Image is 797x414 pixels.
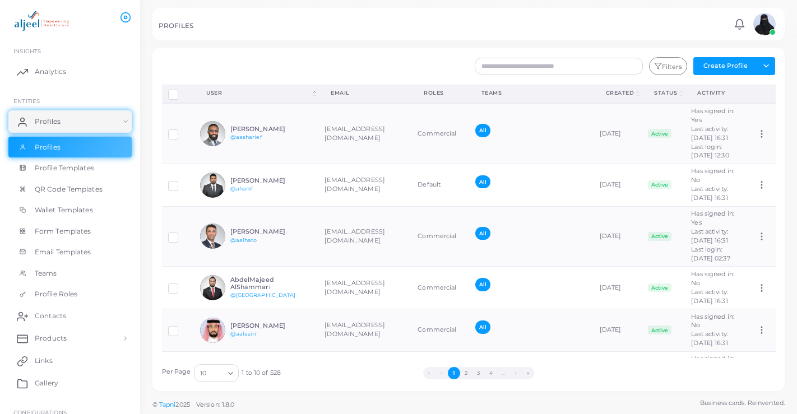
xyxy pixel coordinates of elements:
[485,367,497,379] button: Go to page 4
[8,157,132,179] a: Profile Templates
[411,309,469,352] td: Commercial
[8,199,132,221] a: Wallet Templates
[200,224,225,249] img: avatar
[8,305,132,327] a: Contacts
[691,288,728,305] span: Last activity: [DATE] 16:31
[424,89,456,97] div: Roles
[318,351,411,394] td: [EMAIL_ADDRESS][DOMAIN_NAME]
[8,350,132,372] a: Links
[691,107,734,124] span: Has signed in: Yes
[318,103,411,164] td: [EMAIL_ADDRESS][DOMAIN_NAME]
[750,13,779,35] a: avatar
[230,276,313,291] h6: AbdelMajeed AlShammari
[648,129,671,138] span: Active
[691,313,734,329] span: Has signed in: No
[207,367,224,379] input: Search for option
[35,205,93,215] span: Wallet Templates
[230,125,313,133] h6: [PERSON_NAME]
[8,372,132,394] a: Gallery
[35,356,53,366] span: Links
[159,22,193,30] h5: PROFILES
[691,143,729,160] span: Last login: [DATE] 12:30
[691,330,728,347] span: Last activity: [DATE] 16:31
[200,121,225,146] img: avatar
[691,210,734,226] span: Has signed in: Yes
[475,227,490,240] span: All
[8,179,132,200] a: QR Code Templates
[35,289,77,299] span: Profile Roles
[230,292,296,298] a: @[GEOGRAPHIC_DATA]
[331,89,399,97] div: Email
[654,89,677,97] div: Status
[691,245,730,262] span: Last login: [DATE] 02:37
[230,322,313,329] h6: [PERSON_NAME]
[750,85,775,103] th: Action
[13,48,41,54] span: INSIGHTS
[35,226,91,236] span: Form Templates
[411,351,469,394] td: Technical Services
[594,267,642,309] td: [DATE]
[648,325,671,334] span: Active
[475,320,490,333] span: All
[475,124,490,137] span: All
[411,206,469,267] td: Commercial
[318,206,411,267] td: [EMAIL_ADDRESS][DOMAIN_NAME]
[35,268,57,278] span: Teams
[481,89,581,97] div: Teams
[475,175,490,188] span: All
[693,57,757,75] button: Create Profile
[8,61,132,83] a: Analytics
[159,401,176,408] a: Tapni
[648,180,671,189] span: Active
[8,241,132,263] a: Email Templates
[691,167,734,184] span: Has signed in: No
[230,185,253,192] a: @ahanif
[753,13,776,35] img: avatar
[35,247,91,257] span: Email Templates
[230,331,257,337] a: @aalasiri
[691,227,728,244] span: Last activity: [DATE] 16:31
[594,351,642,394] td: [DATE]
[281,367,676,379] ul: Pagination
[472,367,485,379] button: Go to page 3
[8,221,132,242] a: Form Templates
[606,89,634,97] div: Created
[648,283,671,292] span: Active
[206,89,311,97] div: User
[649,57,687,75] button: Filters
[8,110,132,133] a: Profiles
[522,367,534,379] button: Go to last page
[35,378,58,388] span: Gallery
[35,142,61,152] span: Profiles
[194,364,239,382] div: Search for option
[8,263,132,284] a: Teams
[10,11,72,31] img: logo
[594,103,642,164] td: [DATE]
[318,309,411,352] td: [EMAIL_ADDRESS][DOMAIN_NAME]
[8,327,132,350] a: Products
[230,228,313,235] h6: [PERSON_NAME]
[318,164,411,206] td: [EMAIL_ADDRESS][DOMAIN_NAME]
[35,333,67,343] span: Products
[162,85,194,103] th: Row-selection
[230,134,262,140] a: @aasharief
[230,237,257,243] a: @aalhato
[162,368,191,376] label: Per Page
[691,270,734,287] span: Has signed in: No
[152,400,234,410] span: ©
[230,177,313,184] h6: [PERSON_NAME]
[411,164,469,206] td: Default
[8,283,132,305] a: Profile Roles
[35,311,66,321] span: Contacts
[35,184,103,194] span: QR Code Templates
[411,103,469,164] td: Commercial
[691,355,734,371] span: Has signed in: No
[697,89,738,97] div: activity
[318,267,411,309] td: [EMAIL_ADDRESS][DOMAIN_NAME]
[35,163,94,173] span: Profile Templates
[35,117,61,127] span: Profiles
[594,206,642,267] td: [DATE]
[700,398,785,408] span: Business cards. Reinvented.
[594,164,642,206] td: [DATE]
